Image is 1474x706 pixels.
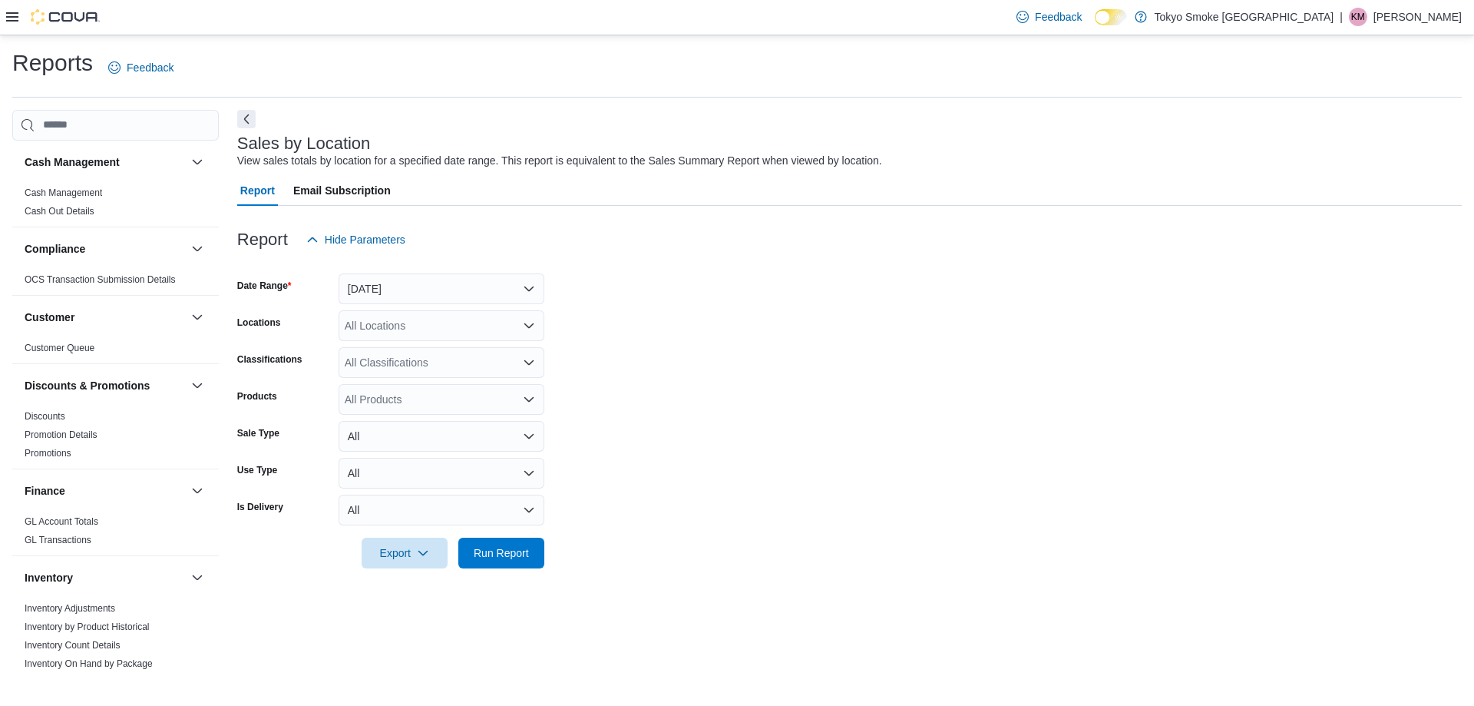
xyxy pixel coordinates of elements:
[25,603,115,614] a: Inventory Adjustments
[25,378,185,393] button: Discounts & Promotions
[25,342,94,354] span: Customer Queue
[300,224,411,255] button: Hide Parameters
[1035,9,1082,25] span: Feedback
[523,320,535,332] button: Open list of options
[188,240,207,258] button: Compliance
[25,621,150,633] span: Inventory by Product Historical
[293,175,391,206] span: Email Subscription
[25,639,121,651] span: Inventory Count Details
[1155,8,1334,26] p: Tokyo Smoke [GEOGRAPHIC_DATA]
[25,602,115,615] span: Inventory Adjustments
[339,273,544,304] button: [DATE]
[25,621,150,632] a: Inventory by Product Historical
[1351,8,1365,26] span: KM
[25,241,85,257] h3: Compliance
[237,464,277,476] label: Use Type
[1095,9,1127,25] input: Dark Mode
[1373,8,1462,26] p: [PERSON_NAME]
[1095,25,1096,26] span: Dark Mode
[25,640,121,651] a: Inventory Count Details
[25,154,185,170] button: Cash Management
[237,317,281,329] label: Locations
[25,570,185,585] button: Inventory
[362,538,448,568] button: Export
[25,516,98,527] a: GL Account Totals
[25,187,102,199] span: Cash Management
[12,512,219,555] div: Finance
[371,538,438,568] span: Export
[240,175,275,206] span: Report
[1349,8,1367,26] div: Kai Mastervick
[325,232,405,247] span: Hide Parameters
[12,407,219,469] div: Discounts & Promotions
[25,154,120,170] h3: Cash Management
[339,458,544,489] button: All
[237,427,279,439] label: Sale Type
[25,310,185,325] button: Customer
[25,411,65,422] a: Discounts
[25,483,65,499] h3: Finance
[25,410,65,423] span: Discounts
[523,356,535,369] button: Open list of options
[12,48,93,78] h1: Reports
[25,343,94,353] a: Customer Queue
[25,658,153,670] span: Inventory On Hand by Package
[25,206,94,217] a: Cash Out Details
[237,501,283,513] label: Is Delivery
[1010,2,1088,32] a: Feedback
[12,339,219,363] div: Customer
[237,353,302,366] label: Classifications
[237,390,277,403] label: Products
[188,482,207,500] button: Finance
[339,495,544,525] button: All
[474,545,529,561] span: Run Report
[237,134,371,153] h3: Sales by Location
[25,534,91,546] span: GL Transactions
[25,378,150,393] h3: Discounts & Promotions
[339,421,544,452] button: All
[188,376,207,395] button: Discounts & Promotions
[25,429,97,440] a: Promotion Details
[25,273,176,286] span: OCS Transaction Submission Details
[1340,8,1343,26] p: |
[25,429,97,441] span: Promotion Details
[188,153,207,171] button: Cash Management
[25,205,94,217] span: Cash Out Details
[25,274,176,285] a: OCS Transaction Submission Details
[12,270,219,295] div: Compliance
[12,184,219,227] div: Cash Management
[237,230,288,249] h3: Report
[237,110,256,128] button: Next
[188,568,207,587] button: Inventory
[25,483,185,499] button: Finance
[188,308,207,326] button: Customer
[25,447,71,459] span: Promotions
[523,393,535,406] button: Open list of options
[25,535,91,545] a: GL Transactions
[458,538,544,568] button: Run Report
[127,60,174,75] span: Feedback
[31,9,100,25] img: Cova
[102,52,180,83] a: Feedback
[25,310,74,325] h3: Customer
[25,658,153,669] a: Inventory On Hand by Package
[25,187,102,198] a: Cash Management
[25,515,98,528] span: GL Account Totals
[25,570,73,585] h3: Inventory
[25,241,185,257] button: Compliance
[25,448,71,459] a: Promotions
[237,280,292,292] label: Date Range
[237,153,882,169] div: View sales totals by location for a specified date range. This report is equivalent to the Sales ...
